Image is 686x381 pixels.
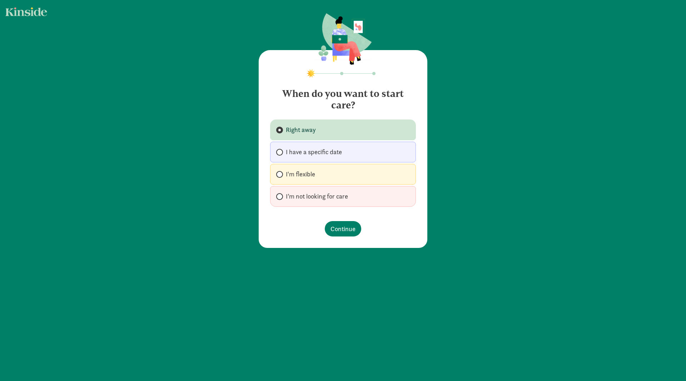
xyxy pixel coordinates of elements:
button: Continue [325,221,361,236]
span: I'm flexible [286,170,315,179]
span: Right away [286,126,316,134]
span: Continue [330,224,356,234]
span: I have a specific date [286,148,342,156]
h4: When do you want to start care? [270,82,416,111]
span: I’m not looking for care [286,192,348,201]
